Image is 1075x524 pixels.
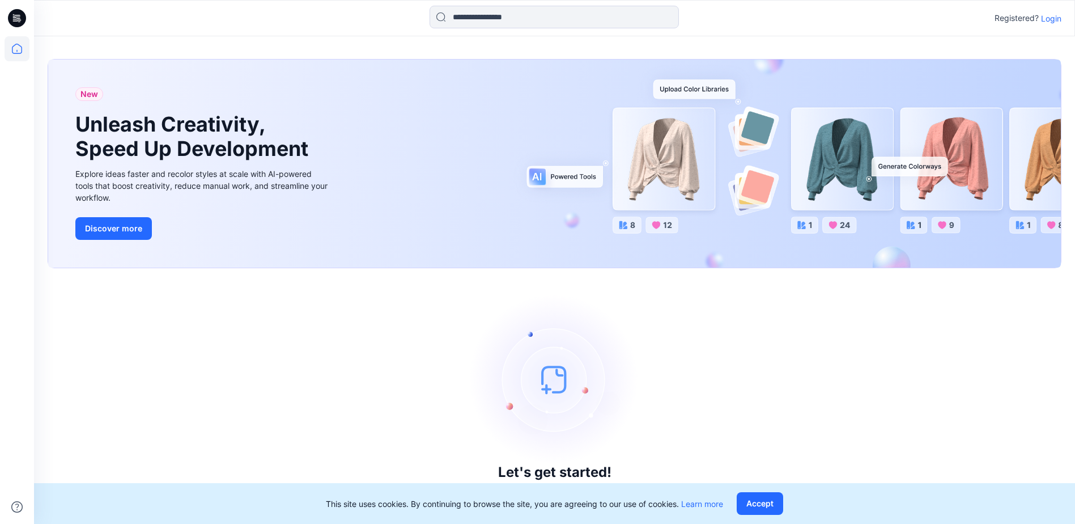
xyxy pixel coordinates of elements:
span: New [80,87,98,101]
button: Accept [737,492,783,515]
h3: Let's get started! [498,464,611,480]
p: This site uses cookies. By continuing to browse the site, you are agreeing to our use of cookies. [326,498,723,510]
h1: Unleash Creativity, Speed Up Development [75,112,313,161]
a: Learn more [681,499,723,509]
p: Login [1041,12,1061,24]
a: Discover more [75,217,330,240]
img: empty-state-image.svg [470,294,640,464]
p: Registered? [995,11,1039,25]
div: Explore ideas faster and recolor styles at scale with AI-powered tools that boost creativity, red... [75,168,330,204]
button: Discover more [75,217,152,240]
